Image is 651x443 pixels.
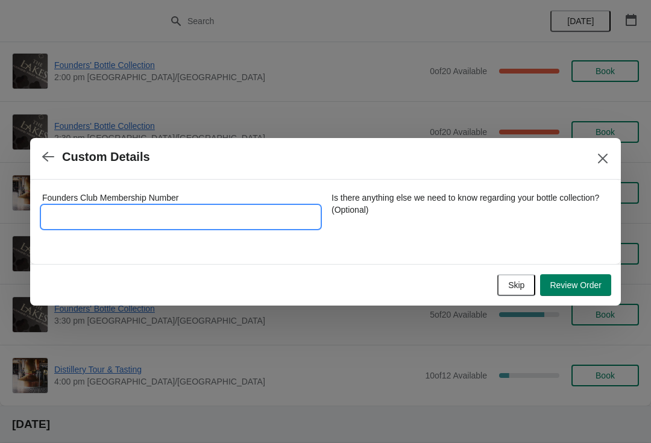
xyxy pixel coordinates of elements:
button: Skip [497,274,535,296]
span: Review Order [550,280,602,290]
label: Is there anything else we need to know regarding your bottle collection? (Optional) [332,192,609,216]
span: Skip [508,280,524,290]
h2: Custom Details [62,150,150,164]
button: Review Order [540,274,611,296]
button: Close [592,148,614,169]
label: Founders Club Membership Number [42,192,178,204]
